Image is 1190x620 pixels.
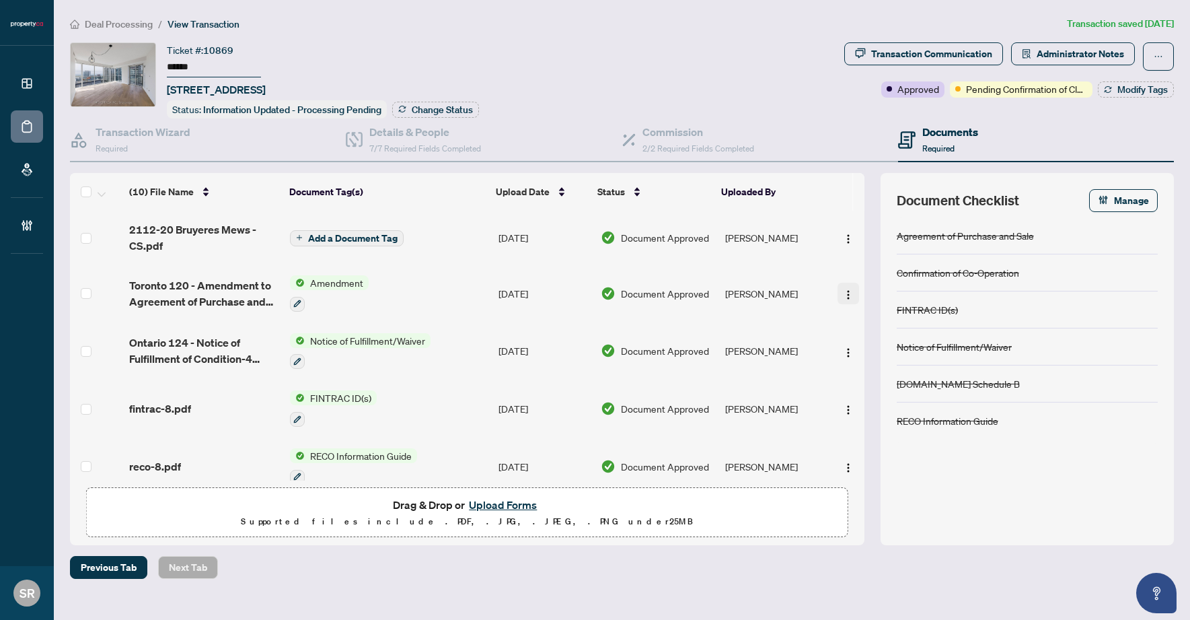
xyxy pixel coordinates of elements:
[592,173,716,211] th: Status
[897,413,998,428] div: RECO Information Guide
[465,496,541,514] button: Upload Forms
[284,173,491,211] th: Document Tag(s)
[11,20,43,28] img: logo
[838,227,859,248] button: Logo
[81,557,137,578] span: Previous Tab
[393,496,541,514] span: Drag & Drop or
[922,143,955,153] span: Required
[290,275,305,290] img: Status Icon
[1022,49,1031,59] span: solution
[496,184,550,199] span: Upload Date
[412,105,473,114] span: Change Status
[897,228,1034,243] div: Agreement of Purchase and Sale
[621,401,709,416] span: Document Approved
[601,343,616,358] img: Document Status
[290,333,305,348] img: Status Icon
[843,234,854,244] img: Logo
[621,230,709,245] span: Document Approved
[71,43,155,106] img: IMG-C12331372_1.jpg
[290,275,369,312] button: Status IconAmendment
[70,556,147,579] button: Previous Tab
[642,143,754,153] span: 2/2 Required Fields Completed
[290,390,377,427] button: Status IconFINTRAC ID(s)
[305,448,417,463] span: RECO Information Guide
[96,124,190,140] h4: Transaction Wizard
[844,42,1003,65] button: Transaction Communication
[897,265,1019,280] div: Confirmation of Co-Operation
[922,124,978,140] h4: Documents
[843,347,854,358] img: Logo
[305,275,369,290] span: Amendment
[305,333,431,348] span: Notice of Fulfillment/Waiver
[87,488,848,538] span: Drag & Drop orUpload FormsSupported files include .PDF, .JPG, .JPEG, .PNG under25MB
[85,18,153,30] span: Deal Processing
[290,333,431,370] button: Status IconNotice of Fulfillment/Waiver
[838,283,859,304] button: Logo
[720,265,829,322] td: [PERSON_NAME]
[493,380,595,438] td: [DATE]
[493,211,595,265] td: [DATE]
[305,390,377,405] span: FINTRAC ID(s)
[95,514,840,530] p: Supported files include .PDF, .JPG, .JPEG, .PNG under 25 MB
[1136,573,1177,613] button: Open asap
[1114,190,1149,211] span: Manage
[369,143,481,153] span: 7/7 Required Fields Completed
[158,556,218,579] button: Next Tab
[308,234,398,243] span: Add a Document Tag
[70,20,79,29] span: home
[1067,16,1174,32] article: Transaction saved [DATE]
[720,211,829,265] td: [PERSON_NAME]
[20,584,35,602] span: SR
[720,438,829,495] td: [PERSON_NAME]
[129,184,194,199] span: (10) File Name
[290,230,404,246] button: Add a Document Tag
[621,343,709,358] span: Document Approved
[838,340,859,361] button: Logo
[597,184,625,199] span: Status
[203,104,381,116] span: Information Updated - Processing Pending
[621,286,709,301] span: Document Approved
[1098,81,1174,98] button: Modify Tags
[129,458,181,475] span: reco-8.pdf
[290,229,404,246] button: Add a Document Tag
[601,230,616,245] img: Document Status
[838,456,859,477] button: Logo
[167,100,387,118] div: Status:
[1011,42,1135,65] button: Administrator Notes
[843,289,854,300] img: Logo
[129,221,279,254] span: 2112-20 Bruyeres Mews - CS.pdf
[871,43,992,65] div: Transaction Communication
[392,102,479,118] button: Change Status
[296,234,303,241] span: plus
[493,265,595,322] td: [DATE]
[601,459,616,474] img: Document Status
[1154,52,1163,61] span: ellipsis
[843,462,854,473] img: Logo
[369,124,481,140] h4: Details & People
[124,173,284,211] th: (10) File Name
[601,401,616,416] img: Document Status
[129,277,279,310] span: Toronto 120 - Amendment to Agreement of Purchase and Sale 5 1 1.pdf
[843,405,854,415] img: Logo
[167,81,266,98] span: [STREET_ADDRESS]
[203,44,233,57] span: 10869
[720,380,829,438] td: [PERSON_NAME]
[493,438,595,495] td: [DATE]
[716,173,825,211] th: Uploaded By
[897,302,958,317] div: FINTRAC ID(s)
[129,335,279,367] span: Ontario 124 - Notice of Fulfillment of Condition-4 1.pdf
[621,459,709,474] span: Document Approved
[158,16,162,32] li: /
[167,42,233,58] div: Ticket #:
[490,173,592,211] th: Upload Date
[642,124,754,140] h4: Commission
[966,81,1087,96] span: Pending Confirmation of Closing
[129,401,191,417] span: fintrac-8.pdf
[1117,85,1168,94] span: Modify Tags
[290,390,305,405] img: Status Icon
[493,322,595,380] td: [DATE]
[601,286,616,301] img: Document Status
[897,376,1020,391] div: [DOMAIN_NAME] Schedule B
[838,398,859,419] button: Logo
[96,143,128,153] span: Required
